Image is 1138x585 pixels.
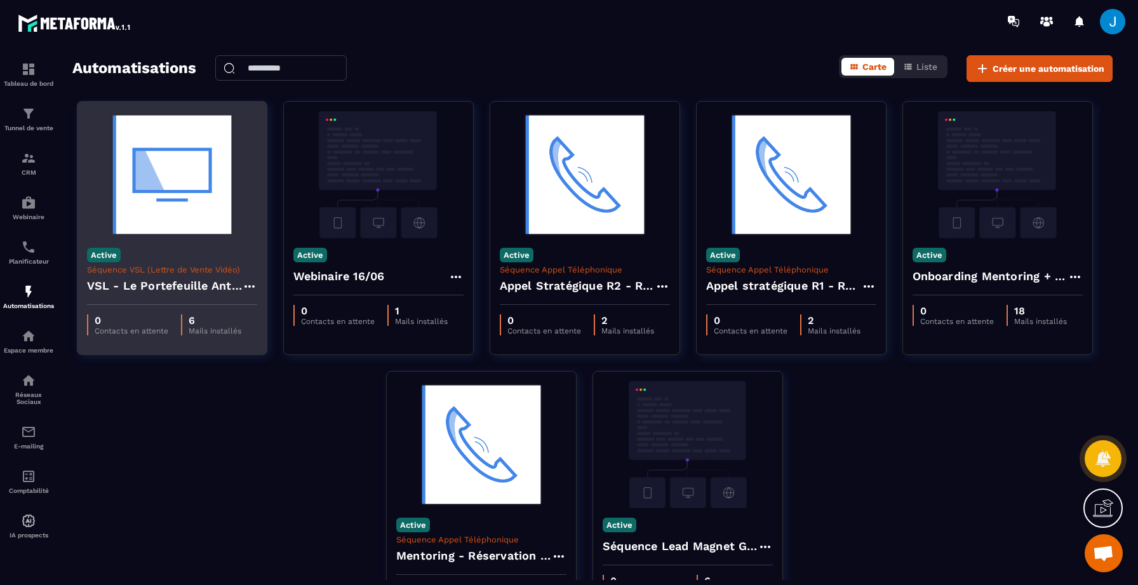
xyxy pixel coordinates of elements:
[3,213,54,220] p: Webinaire
[3,274,54,319] a: automationsautomationsAutomatisations
[808,326,860,335] p: Mails installés
[3,532,54,539] p: IA prospects
[3,185,54,230] a: automationsautomationsWebinaire
[1085,534,1123,572] a: Ouvrir le chat
[293,248,327,262] p: Active
[916,62,937,72] span: Liste
[895,58,945,76] button: Liste
[500,277,655,295] h4: Appel Stratégique R2 - Réservation
[395,317,448,326] p: Mails installés
[21,239,36,255] img: scheduler
[72,55,196,82] h2: Automatisations
[862,62,887,72] span: Carte
[189,326,241,335] p: Mails installés
[3,443,54,450] p: E-mailing
[603,537,758,555] h4: Séquence Lead Magnet GUIDE " 5 questions à se poser"
[507,314,581,326] p: 0
[293,267,385,285] h4: Webinaire 16/06
[3,52,54,97] a: formationformationTableau de bord
[706,111,876,238] img: automation-background
[920,317,994,326] p: Contacts en attente
[808,314,860,326] p: 2
[714,326,787,335] p: Contacts en attente
[706,248,740,262] p: Active
[500,111,670,238] img: automation-background
[920,305,994,317] p: 0
[603,518,636,532] p: Active
[706,277,861,295] h4: Appel stratégique R1 - Réservation
[3,80,54,87] p: Tableau de bord
[3,347,54,354] p: Espace membre
[1014,305,1067,317] p: 18
[21,62,36,77] img: formation
[913,248,946,262] p: Active
[3,169,54,176] p: CRM
[841,58,894,76] button: Carte
[913,111,1083,238] img: automation-background
[3,363,54,415] a: social-networksocial-networkRéseaux Sociaux
[3,230,54,274] a: schedulerschedulerPlanificateur
[3,459,54,504] a: accountantaccountantComptabilité
[3,302,54,309] p: Automatisations
[18,11,132,34] img: logo
[396,535,566,544] p: Séquence Appel Téléphonique
[993,62,1104,75] span: Créer une automatisation
[3,97,54,141] a: formationformationTunnel de vente
[87,111,257,238] img: automation-background
[293,111,464,238] img: automation-background
[21,513,36,528] img: automations
[301,305,375,317] p: 0
[21,284,36,299] img: automations
[21,373,36,388] img: social-network
[21,151,36,166] img: formation
[500,265,670,274] p: Séquence Appel Téléphonique
[189,314,241,326] p: 6
[21,469,36,484] img: accountant
[967,55,1113,82] button: Créer une automatisation
[87,265,257,274] p: Séquence VSL (Lettre de Vente Vidéo)
[601,326,654,335] p: Mails installés
[396,381,566,508] img: automation-background
[714,314,787,326] p: 0
[21,424,36,440] img: email
[87,277,242,295] h4: VSL - Le Portefeuille Anti-Fragile
[3,141,54,185] a: formationformationCRM
[396,518,430,532] p: Active
[913,267,1068,285] h4: Onboarding Mentoring + Suivi Apprenant
[3,258,54,265] p: Planificateur
[21,328,36,344] img: automations
[301,317,375,326] p: Contacts en attente
[3,487,54,494] p: Comptabilité
[95,314,168,326] p: 0
[87,248,121,262] p: Active
[3,319,54,363] a: automationsautomationsEspace membre
[601,314,654,326] p: 2
[21,195,36,210] img: automations
[395,305,448,317] p: 1
[1014,317,1067,326] p: Mails installés
[500,248,533,262] p: Active
[95,326,168,335] p: Contacts en attente
[603,381,773,508] img: automation-background
[21,106,36,121] img: formation
[507,326,581,335] p: Contacts en attente
[3,124,54,131] p: Tunnel de vente
[3,391,54,405] p: Réseaux Sociaux
[706,265,876,274] p: Séquence Appel Téléphonique
[396,547,551,565] h4: Mentoring - Réservation Session Individuelle
[3,415,54,459] a: emailemailE-mailing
